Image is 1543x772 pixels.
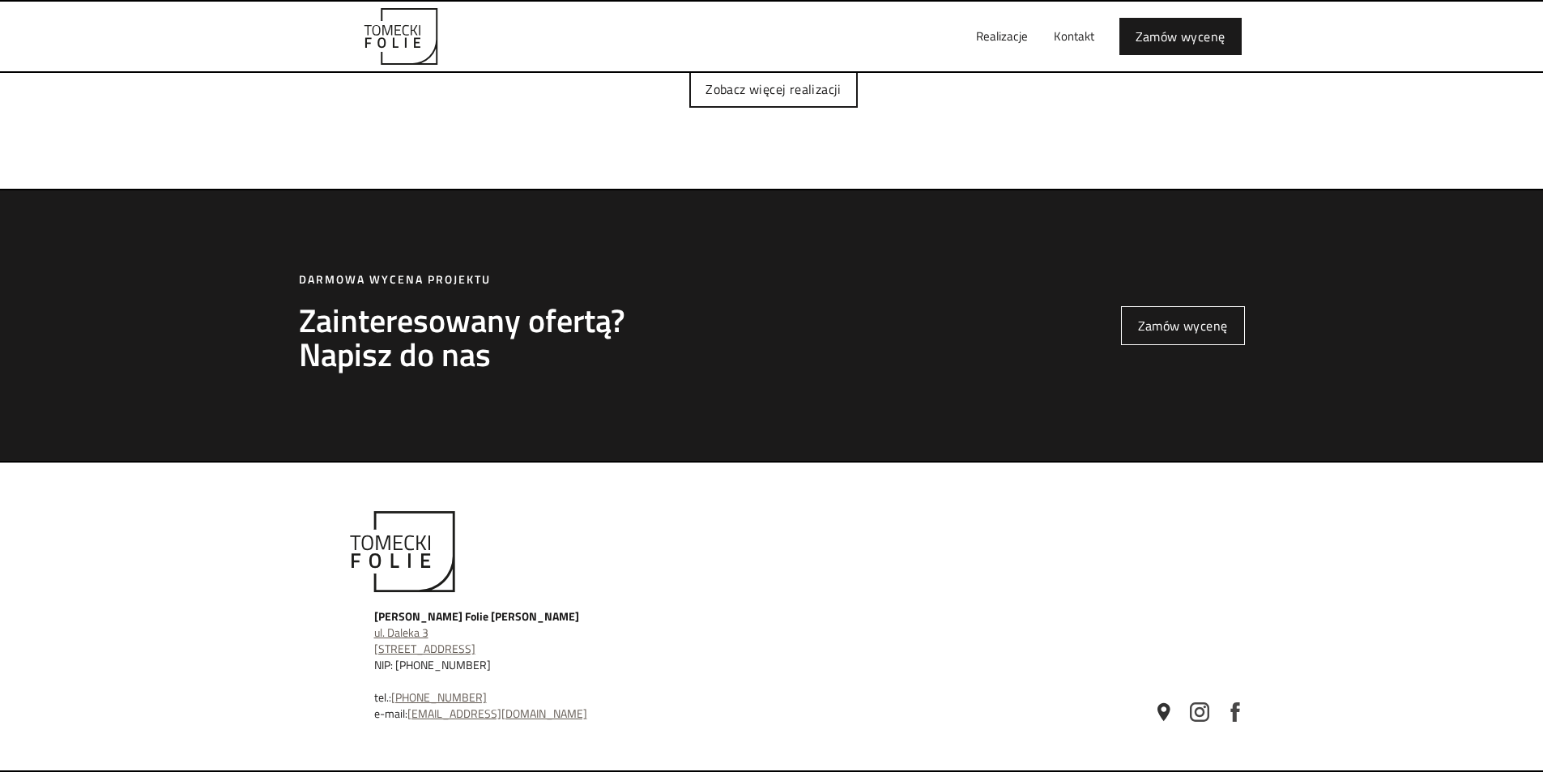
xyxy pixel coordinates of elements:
a: Zamów wycenę [1119,18,1242,55]
a: Zamów wycenę [1121,306,1245,345]
a: ul. Daleka 3[STREET_ADDRESS] [374,624,475,657]
a: [PHONE_NUMBER] [391,689,487,706]
a: Zobacz więcej realizacji [689,70,858,108]
a: Kontakt [1041,11,1107,62]
strong: [PERSON_NAME] Folie [PERSON_NAME] [374,608,579,625]
h2: Zainteresowany ofertą? Napisz do nas [299,304,625,372]
div: Darmowa wycena projektu [299,271,625,288]
div: NIP: [PHONE_NUMBER] tel.: e-mail: [374,608,861,722]
a: [EMAIL_ADDRESS][DOMAIN_NAME] [407,705,587,722]
a: Realizacje [963,11,1041,62]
